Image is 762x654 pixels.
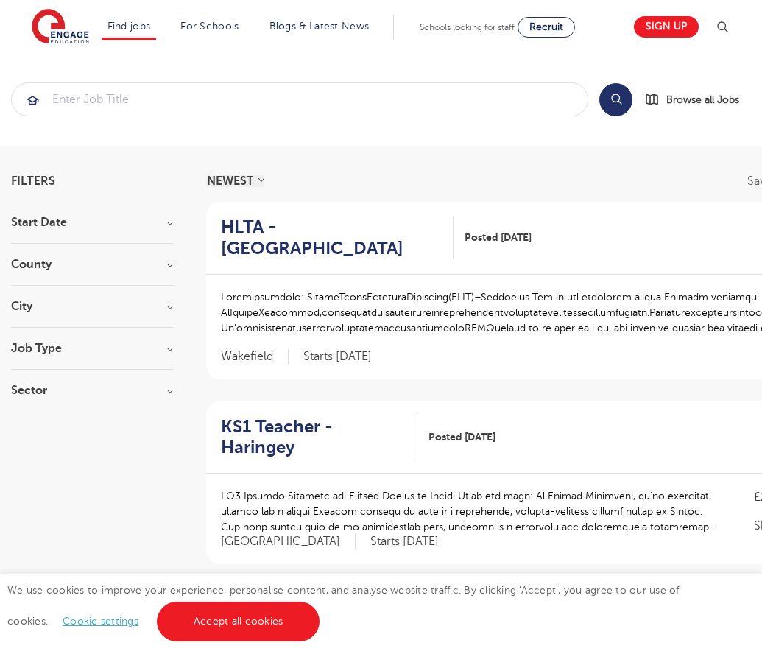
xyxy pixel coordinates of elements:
p: Starts [DATE] [370,534,439,549]
span: Schools looking for staff [420,22,515,32]
h2: HLTA - [GEOGRAPHIC_DATA] [221,217,442,259]
img: Engage Education [32,9,89,46]
span: Posted [DATE] [428,429,495,445]
h3: Start Date [11,217,173,228]
a: Browse all Jobs [644,91,751,108]
a: Accept all cookies [157,602,320,641]
a: Sign up [634,16,699,38]
div: Submit [11,82,588,116]
h2: KS1 Teacher - Haringey [221,416,406,459]
h3: County [11,259,173,270]
a: KS1 Teacher - Haringey [221,416,417,459]
a: Cookie settings [63,616,138,627]
button: Search [599,83,632,116]
span: Browse all Jobs [666,91,739,108]
p: Starts [DATE] [303,349,372,365]
input: Submit [12,83,588,116]
span: Posted [DATE] [465,230,532,245]
a: For Schools [180,21,239,32]
span: Wakefield [221,349,289,365]
span: Recruit [529,21,563,32]
a: HLTA - [GEOGRAPHIC_DATA] [221,217,454,259]
h3: Sector [11,384,173,396]
span: [GEOGRAPHIC_DATA] [221,534,356,549]
a: Find jobs [107,21,151,32]
a: Blogs & Latest News [269,21,370,32]
span: We use cookies to improve your experience, personalise content, and analyse website traffic. By c... [7,585,680,627]
h3: City [11,300,173,312]
p: LO3 Ipsumdo Sitametc adi Elitsed Doeius te Incidi Utlab etd magn: Al Enimad Minimveni, qu’no exer... [221,488,724,535]
span: Filters [11,175,55,187]
h3: Job Type [11,342,173,354]
a: Recruit [518,17,575,38]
